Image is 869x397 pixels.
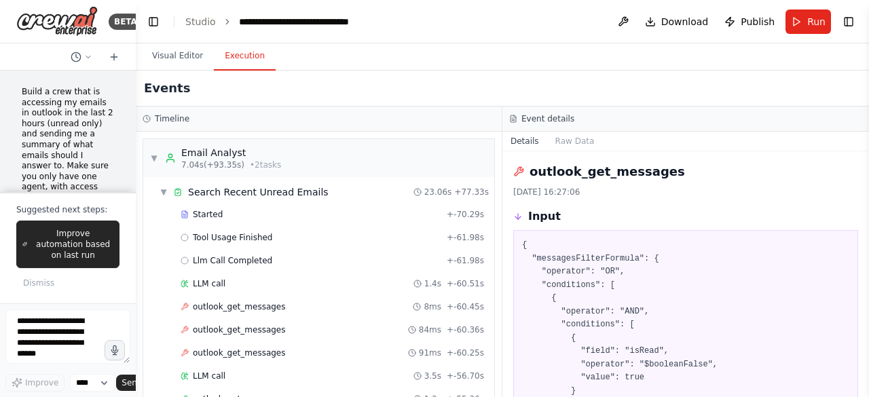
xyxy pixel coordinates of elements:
button: Publish [719,10,780,34]
span: 8ms [424,301,441,312]
button: Dismiss [16,273,61,292]
img: Logo [16,6,98,37]
span: 7.04s (+93.35s) [181,159,244,170]
div: BETA [109,14,143,30]
button: Send [116,375,158,391]
div: [DATE] 16:27:06 [513,187,858,197]
button: Hide left sidebar [144,12,163,31]
span: + -60.25s [447,347,484,358]
span: Run [807,15,826,29]
span: + -60.36s [447,324,484,335]
span: Dismiss [23,278,54,288]
span: 23.06s [424,187,452,197]
button: Details [502,132,547,151]
button: Improve automation based on last run [16,221,119,268]
button: Raw Data [547,132,603,151]
span: outlook_get_messages [193,347,286,358]
button: Run [785,10,831,34]
button: Click to speak your automation idea [105,340,125,360]
h3: Input [528,208,561,225]
button: Download [640,10,714,34]
span: • 2 task s [250,159,281,170]
span: outlook_get_messages [193,301,286,312]
a: Studio [185,16,216,27]
span: ▼ [160,187,168,197]
span: Tool Usage Finished [193,232,273,243]
span: Send [122,377,142,388]
span: + -61.98s [447,255,484,266]
span: Improve [25,377,58,388]
nav: breadcrumb [185,15,349,29]
span: + -61.98s [447,232,484,243]
span: + -60.45s [447,301,484,312]
button: Show right sidebar [839,12,858,31]
span: Publish [741,15,775,29]
h2: Events [144,79,190,98]
p: Build a crew that is accessing my emails in outlook in the last 2 hours (unread only) and sending... [22,87,114,257]
span: Llm Call Completed [193,255,272,266]
h3: Timeline [155,113,189,124]
span: 84ms [419,324,441,335]
h2: outlook_get_messages [530,162,685,181]
span: outlook_get_messages [193,324,286,335]
span: ▼ [150,153,158,164]
div: Search Recent Unread Emails [188,185,329,199]
button: Improve [5,374,64,392]
span: LLM call [193,278,225,289]
button: Execution [214,42,276,71]
p: Suggested next steps: [16,204,119,215]
span: + -56.70s [447,371,484,381]
div: Email Analyst [181,146,281,159]
button: Start a new chat [103,49,125,65]
span: + -70.29s [447,209,484,220]
span: Improve automation based on last run [33,228,113,261]
span: 91ms [419,347,441,358]
span: + 77.33s [454,187,489,197]
span: 3.5s [424,371,441,381]
span: Download [661,15,709,29]
span: 1.4s [424,278,441,289]
button: Switch to previous chat [65,49,98,65]
h3: Event details [521,113,574,124]
span: Started [193,209,223,220]
span: + -60.51s [447,278,484,289]
button: Visual Editor [141,42,214,71]
span: LLM call [193,371,225,381]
